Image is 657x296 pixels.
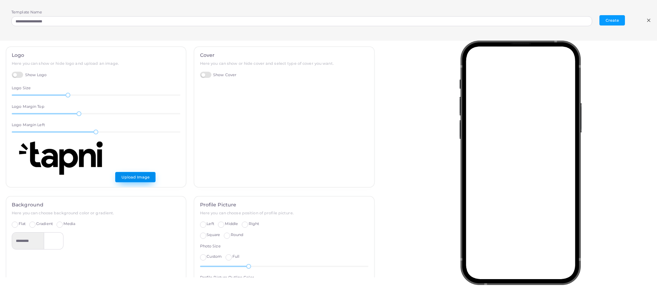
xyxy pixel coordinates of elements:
h4: Cover [200,52,369,58]
span: Round [231,232,243,237]
img: Logo [12,141,115,175]
label: Show Logo [12,72,47,78]
label: Logo Margin Left [12,122,45,128]
button: Create [599,15,625,25]
span: Middle [225,221,238,226]
h6: Here you can choose background color or gradient. [12,211,180,215]
h4: Profile Picture [200,202,369,208]
label: Show Cover [200,72,237,78]
span: Right [249,221,259,226]
label: Template Name [11,10,42,15]
h6: Here you can show or hide cover and select type of cover you want. [200,61,369,66]
label: Profile Picture Outline Color [200,275,254,280]
label: Logo Size [12,85,31,91]
span: Flat [19,221,26,226]
h6: Here you can choose position of profile picture. [200,211,369,215]
button: Upload Image [115,172,156,182]
span: Gradient [36,221,53,226]
span: Left [207,221,214,226]
h4: Background [12,202,180,208]
span: Square [207,232,220,237]
span: Full [232,254,239,259]
h6: Here you can show or hide logo and upload an image. [12,61,180,66]
h4: Logo [12,52,180,58]
span: Custom [207,254,222,259]
label: Logo Margin Top [12,104,44,110]
label: Photo Size [200,244,221,249]
span: Media [63,221,76,226]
